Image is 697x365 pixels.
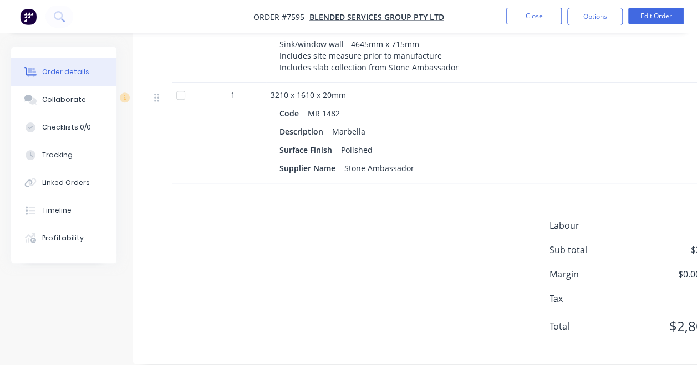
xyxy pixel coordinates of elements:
span: Splashbacks - Supply, fabricate and install Aztech supplied 20mm Stone Ambassador - Marbella Left... [279,4,477,73]
div: Marbella [328,124,370,140]
a: Blended Services Group Pty Ltd [309,12,444,22]
button: Order details [11,58,116,86]
div: Stone Ambassador [340,160,419,176]
div: Supplier Name [279,160,340,176]
span: Sub total [550,243,648,256]
span: 3210 x 1610 x 20mm [271,90,346,100]
div: Timeline [42,205,72,215]
img: Factory [20,8,37,25]
span: Tax [550,292,648,305]
button: Edit Order [628,8,684,24]
div: Collaborate [42,95,86,105]
div: Profitability [42,233,84,243]
span: Margin [550,268,648,281]
div: Polished [337,142,377,158]
div: Order details [42,67,89,77]
button: Profitability [11,224,116,252]
button: Checklists 0/0 [11,114,116,141]
span: Order #7595 - [253,12,309,22]
button: Collaborate [11,86,116,114]
div: Description [279,124,328,140]
button: Close [506,8,562,24]
button: Options [567,8,623,25]
div: Linked Orders [42,178,90,188]
span: Total [550,320,648,333]
button: Tracking [11,141,116,169]
button: Timeline [11,197,116,224]
div: Tracking [42,150,73,160]
div: Surface Finish [279,142,337,158]
div: Checklists 0/0 [42,122,91,132]
button: Linked Orders [11,169,116,197]
div: Code [279,105,303,121]
span: 1 [231,89,235,101]
div: MR 1482 [303,105,344,121]
span: Labour [550,219,648,232]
